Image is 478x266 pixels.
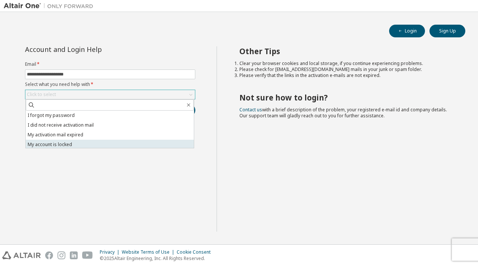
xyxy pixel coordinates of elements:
li: Please check for [EMAIL_ADDRESS][DOMAIN_NAME] mails in your junk or spam folder. [239,66,452,72]
img: altair_logo.svg [2,251,41,259]
div: Cookie Consent [177,249,215,255]
button: Sign Up [429,25,465,37]
img: instagram.svg [58,251,65,259]
div: Click to select [25,90,195,99]
div: Click to select [27,92,56,98]
div: Account and Login Help [25,46,161,52]
img: youtube.svg [82,251,93,259]
a: Contact us [239,106,262,113]
img: facebook.svg [45,251,53,259]
div: Website Terms of Use [122,249,177,255]
li: Clear your browser cookies and local storage, if you continue experiencing problems. [239,61,452,66]
div: Privacy [100,249,122,255]
img: Altair One [4,2,97,10]
button: Login [389,25,425,37]
img: linkedin.svg [70,251,78,259]
li: I forgot my password [26,111,194,120]
p: © 2025 Altair Engineering, Inc. All Rights Reserved. [100,255,215,262]
li: Please verify that the links in the activation e-mails are not expired. [239,72,452,78]
label: Select what you need help with [25,81,195,87]
h2: Not sure how to login? [239,93,452,102]
h2: Other Tips [239,46,452,56]
label: Email [25,61,195,67]
span: with a brief description of the problem, your registered e-mail id and company details. Our suppo... [239,106,447,119]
